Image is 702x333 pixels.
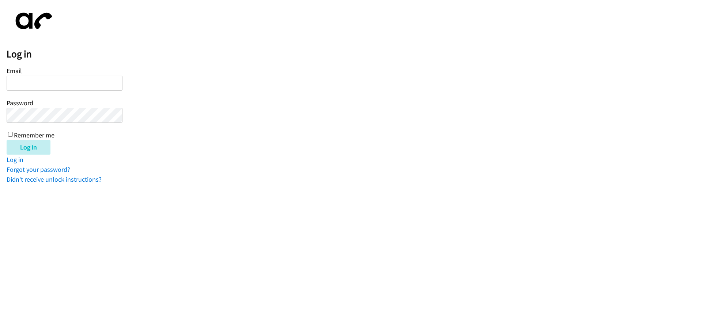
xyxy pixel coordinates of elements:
[7,67,22,75] label: Email
[7,175,102,183] a: Didn't receive unlock instructions?
[7,140,50,155] input: Log in
[7,165,70,174] a: Forgot your password?
[14,131,54,139] label: Remember me
[7,99,33,107] label: Password
[7,155,23,164] a: Log in
[7,48,702,60] h2: Log in
[7,7,58,35] img: aphone-8a226864a2ddd6a5e75d1ebefc011f4aa8f32683c2d82f3fb0802fe031f96514.svg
